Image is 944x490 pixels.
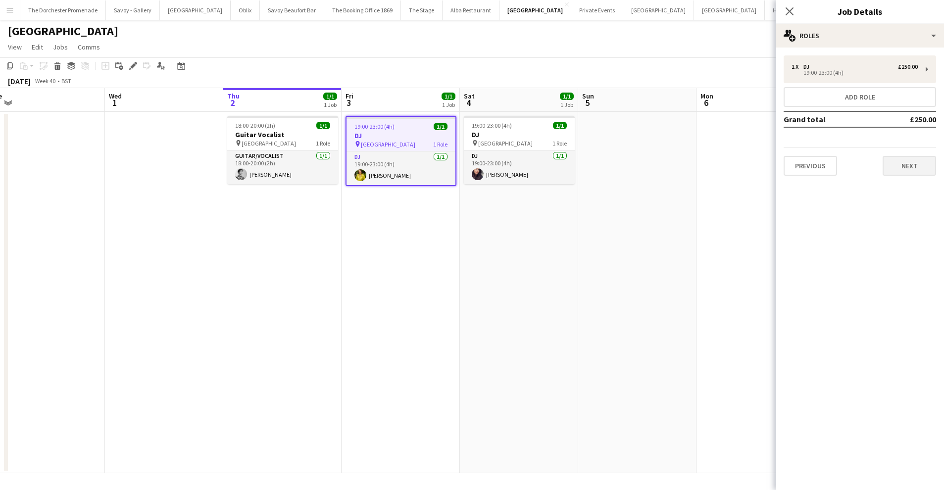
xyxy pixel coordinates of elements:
button: [GEOGRAPHIC_DATA] [160,0,231,20]
div: 1 x [792,63,803,70]
button: Add role [784,87,936,107]
button: [GEOGRAPHIC_DATA] [694,0,765,20]
div: DJ [803,63,813,70]
span: 1/1 [442,93,455,100]
span: 1/1 [560,93,574,100]
span: 18:00-20:00 (2h) [235,122,275,129]
a: Jobs [49,41,72,53]
span: View [8,43,22,51]
td: £250.00 [877,111,936,127]
button: The Booking Office 1869 [324,0,401,20]
h3: DJ [464,130,575,139]
span: Thu [227,92,240,100]
app-job-card: 19:00-23:00 (4h)1/1DJ [GEOGRAPHIC_DATA]1 RoleDJ1/119:00-23:00 (4h)[PERSON_NAME] [464,116,575,184]
a: Edit [28,41,47,53]
button: Savoy - Gallery [106,0,160,20]
button: The Stage [401,0,443,20]
app-card-role: DJ1/119:00-23:00 (4h)[PERSON_NAME] [347,151,455,185]
span: Sat [464,92,475,100]
div: £250.00 [898,63,918,70]
span: Wed [109,92,122,100]
span: 19:00-23:00 (4h) [354,123,395,130]
button: [GEOGRAPHIC_DATA] [499,0,571,20]
span: Jobs [53,43,68,51]
div: 19:00-23:00 (4h) [792,70,918,75]
button: The Dorchester Promenade [20,0,106,20]
span: 1/1 [553,122,567,129]
span: 1/1 [316,122,330,129]
td: Grand total [784,111,877,127]
button: Private Events [571,0,623,20]
span: 1 Role [552,140,567,147]
span: Mon [700,92,713,100]
span: [GEOGRAPHIC_DATA] [478,140,533,147]
div: [DATE] [8,76,31,86]
span: 6 [699,97,713,108]
a: Comms [74,41,104,53]
div: Roles [776,24,944,48]
span: Sun [582,92,594,100]
span: Comms [78,43,100,51]
h1: [GEOGRAPHIC_DATA] [8,24,118,39]
button: Savoy Beaufort Bar [260,0,324,20]
span: 19:00-23:00 (4h) [472,122,512,129]
span: [GEOGRAPHIC_DATA] [361,141,415,148]
button: [GEOGRAPHIC_DATA] [623,0,694,20]
span: Week 40 [33,77,57,85]
button: Oblix [231,0,260,20]
span: 1 Role [316,140,330,147]
app-job-card: 18:00-20:00 (2h)1/1Guitar Vocalist [GEOGRAPHIC_DATA]1 RoleGuitar/Vocalist1/118:00-20:00 (2h)[PERS... [227,116,338,184]
span: [GEOGRAPHIC_DATA] [242,140,296,147]
a: View [4,41,26,53]
span: Edit [32,43,43,51]
div: 1 Job [324,101,337,108]
span: Fri [346,92,353,100]
h3: Job Details [776,5,944,18]
button: Next [883,156,936,176]
button: Hippodrome [765,0,812,20]
div: BST [61,77,71,85]
span: 4 [462,97,475,108]
h3: DJ [347,131,455,140]
span: 1 [107,97,122,108]
span: 1 Role [433,141,447,148]
div: 1 Job [442,101,455,108]
span: 5 [581,97,594,108]
app-card-role: Guitar/Vocalist1/118:00-20:00 (2h)[PERSON_NAME] [227,150,338,184]
app-job-card: 19:00-23:00 (4h)1/1DJ [GEOGRAPHIC_DATA]1 RoleDJ1/119:00-23:00 (4h)[PERSON_NAME] [346,116,456,186]
span: 3 [344,97,353,108]
button: Previous [784,156,837,176]
h3: Guitar Vocalist [227,130,338,139]
span: 2 [226,97,240,108]
app-card-role: DJ1/119:00-23:00 (4h)[PERSON_NAME] [464,150,575,184]
div: 1 Job [560,101,573,108]
span: 1/1 [323,93,337,100]
button: Alba Restaurant [443,0,499,20]
span: 1/1 [434,123,447,130]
